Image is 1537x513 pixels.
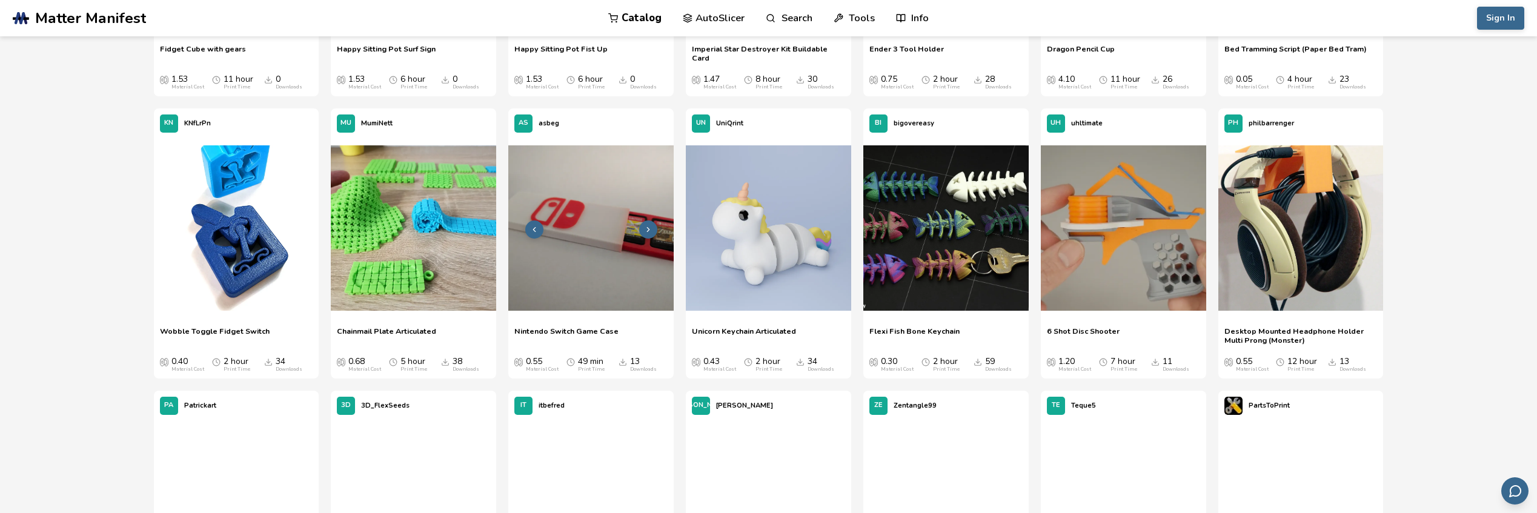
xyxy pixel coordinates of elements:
[361,117,393,130] p: MumiNett
[1110,366,1137,372] div: Print Time
[703,84,736,90] div: Material Cost
[808,84,834,90] div: Downloads
[881,84,914,90] div: Material Cost
[526,74,559,90] div: 1.53
[348,357,381,372] div: 0.68
[212,357,221,366] span: Average Print Time
[1249,399,1290,412] p: PartsToPrint
[453,74,479,90] div: 0
[539,117,559,130] p: asbeg
[869,357,878,366] span: Average Cost
[933,357,960,372] div: 2 hour
[881,357,914,372] div: 0.30
[875,119,881,127] span: BI
[692,326,796,345] a: Unicorn Keychain Articulated
[921,357,930,366] span: Average Print Time
[264,357,273,366] span: Downloads
[1276,357,1284,366] span: Average Print Time
[894,117,934,130] p: bigovereasy
[692,74,700,84] span: Average Cost
[164,119,173,127] span: KN
[1236,366,1269,372] div: Material Cost
[985,366,1012,372] div: Downloads
[933,366,960,372] div: Print Time
[520,402,526,409] span: IT
[276,357,302,372] div: 34
[1501,477,1529,505] button: Send feedback via email
[184,399,216,412] p: Patrickart
[514,357,523,366] span: Average Cost
[630,366,657,372] div: Downloads
[985,74,1012,90] div: 28
[974,357,982,366] span: Downloads
[1224,357,1233,366] span: Average Cost
[1339,74,1366,90] div: 23
[514,74,523,84] span: Average Cost
[1099,357,1107,366] span: Average Print Time
[276,74,302,90] div: 0
[796,357,805,366] span: Downloads
[808,357,834,372] div: 34
[566,74,575,84] span: Average Print Time
[1051,119,1061,127] span: UH
[400,74,427,90] div: 6 hour
[744,74,752,84] span: Average Print Time
[361,399,410,412] p: 3D_FlexSeeds
[1163,357,1189,372] div: 11
[1328,74,1336,84] span: Downloads
[672,402,729,409] span: [PERSON_NAME]
[703,366,736,372] div: Material Cost
[921,74,930,84] span: Average Print Time
[1047,326,1120,345] span: 6 Shot Disc Shooter
[869,74,878,84] span: Average Cost
[441,74,450,84] span: Downloads
[808,74,834,90] div: 30
[400,357,427,372] div: 5 hour
[453,357,479,372] div: 38
[340,119,351,127] span: MU
[1228,119,1238,127] span: PH
[744,357,752,366] span: Average Print Time
[692,44,845,62] a: Imperial Star Destroyer Kit Buildable Card
[808,366,834,372] div: Downloads
[1071,399,1096,412] p: Teque5
[1328,357,1336,366] span: Downloads
[35,10,146,27] span: Matter Manifest
[171,74,204,90] div: 1.53
[869,326,960,345] a: Flexi Fish Bone Keychain
[276,84,302,90] div: Downloads
[1058,366,1091,372] div: Material Cost
[212,74,221,84] span: Average Print Time
[337,326,436,345] a: Chainmail Plate Articulated
[716,117,743,130] p: UniQrint
[716,399,773,412] p: [PERSON_NAME]
[1058,84,1091,90] div: Material Cost
[619,357,627,366] span: Downloads
[337,74,345,84] span: Average Cost
[566,357,575,366] span: Average Print Time
[755,84,782,90] div: Print Time
[348,366,381,372] div: Material Cost
[874,402,883,409] span: ZE
[1151,74,1160,84] span: Downloads
[348,84,381,90] div: Material Cost
[1047,357,1055,366] span: Average Cost
[630,357,657,372] div: 13
[1224,44,1367,62] a: Bed Tramming Script (Paper Bed Tram)
[881,74,914,90] div: 0.75
[755,357,782,372] div: 2 hour
[1071,117,1103,130] p: uhltimate
[1047,44,1115,62] span: Dragon Pencil Cup
[514,44,608,62] a: Happy Sitting Pot Fist Up
[1236,74,1269,90] div: 0.05
[1163,84,1189,90] div: Downloads
[692,357,700,366] span: Average Cost
[160,44,246,62] a: Fidget Cube with gears
[389,357,397,366] span: Average Print Time
[1339,357,1366,372] div: 13
[514,326,619,345] a: Nintendo Switch Game Case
